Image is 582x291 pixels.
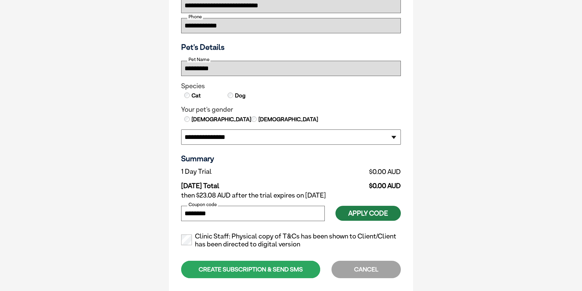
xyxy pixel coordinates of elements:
h3: Summary [181,154,401,163]
label: Clinic Staff: Physical copy of T&Cs has been shown to Client/Client has been directed to digital ... [181,232,401,248]
td: $0.00 AUD [301,166,401,177]
td: $0.00 AUD [301,177,401,190]
legend: Your pet's gender [181,106,401,114]
legend: Species [181,82,401,90]
div: CREATE SUBSCRIPTION & SEND SMS [181,261,320,278]
input: Clinic Staff: Physical copy of T&Cs has been shown to Client/Client has been directed to digital ... [181,235,192,245]
td: [DATE] Total [181,177,301,190]
label: Coupon code [187,202,218,207]
button: Apply Code [335,206,401,221]
h3: Pet's Details [179,42,403,52]
td: 1 Day Trial [181,166,301,177]
label: Phone [187,14,203,20]
td: then $23.08 AUD after the trial expires on [DATE] [181,190,401,201]
div: CANCEL [331,261,401,278]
